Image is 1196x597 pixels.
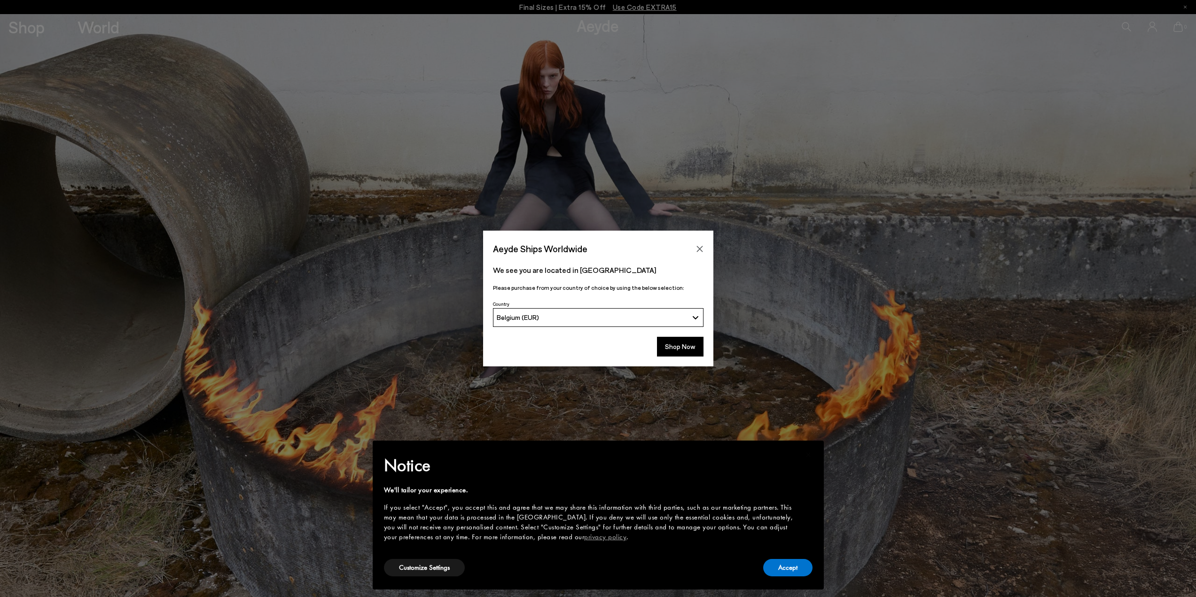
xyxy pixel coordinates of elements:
a: privacy policy [584,532,626,542]
span: Country [493,301,509,307]
span: × [805,447,812,462]
span: Belgium (EUR) [497,313,539,321]
button: Customize Settings [384,559,465,576]
p: Please purchase from your country of choice by using the below selection: [493,283,704,292]
button: Close this notice [797,443,820,466]
span: Aeyde Ships Worldwide [493,240,587,257]
button: Shop Now [657,337,704,357]
div: If you select "Accept", you accept this and agree that we may share this information with third p... [384,503,797,542]
p: We see you are located in [GEOGRAPHIC_DATA] [493,264,704,276]
div: We'll tailor your experience. [384,485,797,495]
button: Close [693,242,707,256]
h2: Notice [384,453,797,478]
button: Accept [763,559,813,576]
